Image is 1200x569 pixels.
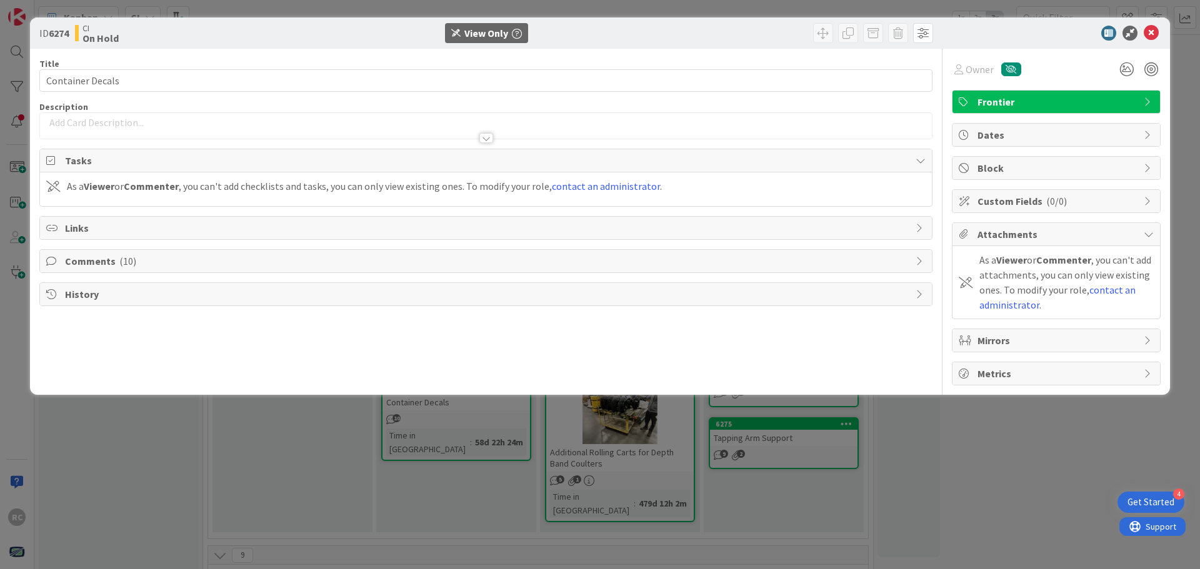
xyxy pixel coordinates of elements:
[119,255,136,267] span: ( 10 )
[124,180,179,192] b: Commenter
[1117,492,1184,513] div: Open Get Started checklist, remaining modules: 4
[82,33,119,43] b: On Hold
[979,252,1154,312] div: As a or , you can't add attachments, you can only view existing ones. To modify your role, .
[464,26,508,41] div: View Only
[977,127,1137,142] span: Dates
[65,220,909,235] span: Links
[39,101,88,112] span: Description
[977,227,1137,242] span: Attachments
[65,287,909,302] span: History
[39,26,69,41] span: ID
[966,62,994,77] span: Owner
[49,27,69,39] b: 6274
[977,94,1137,109] span: Frontier
[1036,254,1091,266] b: Commenter
[67,179,662,194] div: As a or , you can't add checklists and tasks, you can only view existing ones. To modify your rol...
[65,254,909,269] span: Comments
[552,180,660,192] a: contact an administrator
[26,2,57,17] span: Support
[39,69,932,92] input: type card name here...
[977,333,1137,348] span: Mirrors
[84,180,114,192] b: Viewer
[1046,195,1067,207] span: ( 0/0 )
[1127,496,1174,508] div: Get Started
[977,161,1137,176] span: Block
[82,23,119,33] span: CI
[996,254,1027,266] b: Viewer
[1173,488,1184,500] div: 4
[39,58,59,69] label: Title
[977,194,1137,209] span: Custom Fields
[977,366,1137,381] span: Metrics
[65,153,909,168] span: Tasks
